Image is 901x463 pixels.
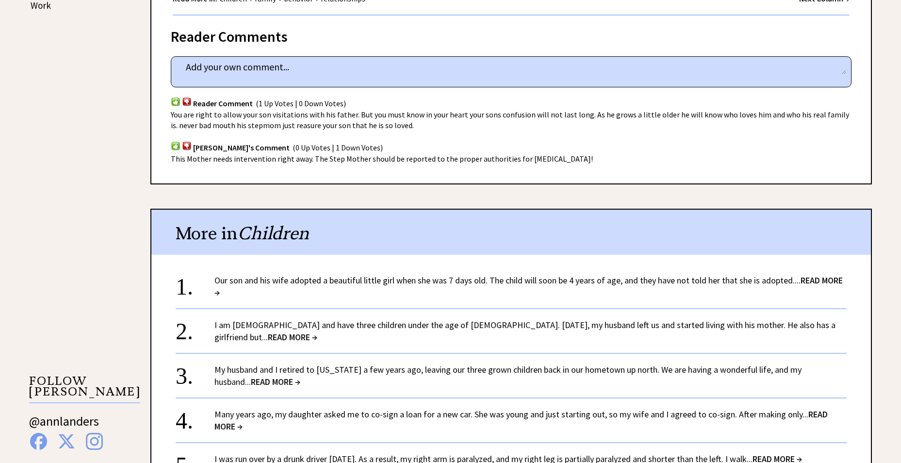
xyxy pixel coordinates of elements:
span: You are right to allow your son visitations with his father. But you must know in your heart your... [171,110,849,130]
img: votdown.png [182,97,192,106]
div: 1. [176,274,214,292]
img: facebook%20blue.png [30,433,47,450]
span: This Mother needs intervention right away. The Step Mother should be reported to the proper autho... [171,154,593,164]
span: Children [238,222,309,244]
span: [PERSON_NAME]'s Comment [193,143,290,152]
img: votup.png [171,97,180,106]
span: READ MORE → [214,409,828,432]
div: 3. [176,364,214,381]
img: votdown.png [182,141,192,150]
span: READ MORE → [251,376,300,387]
iframe: Advertisement [29,39,126,330]
div: Reader Comments [171,26,852,42]
img: instagram%20blue.png [86,433,103,450]
a: Our son and his wife adopted a beautiful little girl when she was 7 days old. The child will soon... [214,275,843,298]
div: 4. [176,408,214,426]
p: FOLLOW [PERSON_NAME] [29,376,140,403]
a: Many years ago, my daughter asked me to co-sign a loan for a new car. She was young and just star... [214,409,828,432]
img: votup.png [171,141,180,150]
a: My husband and I retired to [US_STATE] a few years ago, leaving our three grown children back in ... [214,364,802,387]
div: More in [151,210,871,255]
span: (0 Up Votes | 1 Down Votes) [293,143,383,152]
a: @annlanders [29,413,99,439]
div: 2. [176,319,214,337]
span: (1 Up Votes | 0 Down Votes) [256,99,346,108]
span: READ MORE → [268,331,317,343]
img: x%20blue.png [58,433,75,450]
a: I am [DEMOGRAPHIC_DATA] and have three children under the age of [DEMOGRAPHIC_DATA]. [DATE], my h... [214,319,835,343]
span: Reader Comment [193,99,253,108]
span: READ MORE → [214,275,843,298]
